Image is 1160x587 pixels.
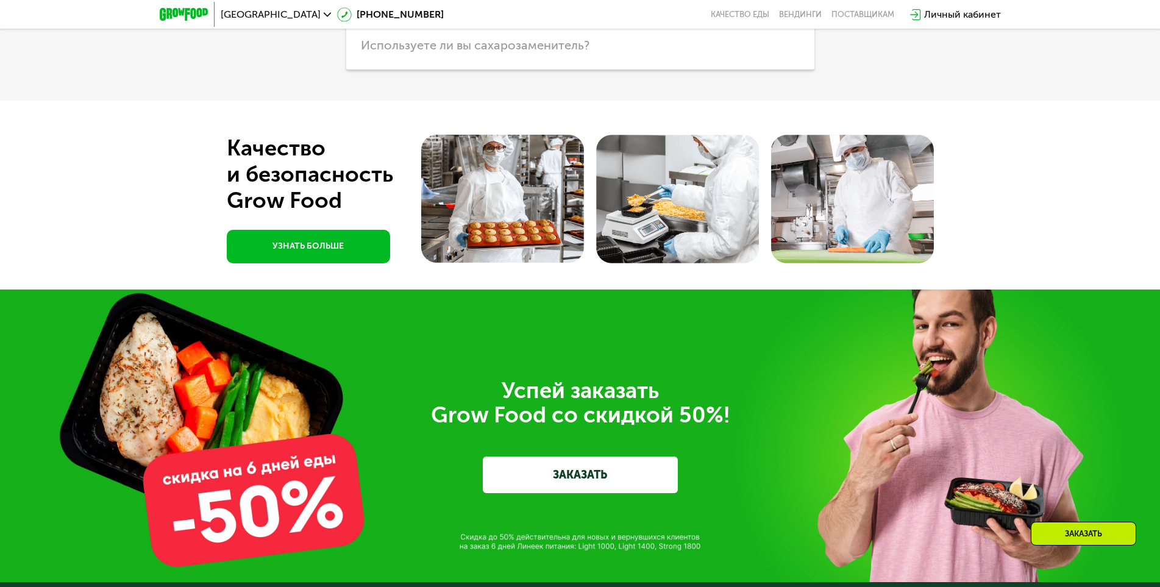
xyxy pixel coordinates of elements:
a: Вендинги [779,10,822,20]
div: Личный кабинет [924,7,1001,22]
a: [PHONE_NUMBER] [337,7,444,22]
a: ЗАКАЗАТЬ [483,457,678,493]
div: поставщикам [831,10,894,20]
div: Успей заказать Grow Food со скидкой 50%! [239,379,922,427]
a: УЗНАТЬ БОЛЬШЕ [227,230,390,263]
span: [GEOGRAPHIC_DATA] [221,10,321,20]
a: Качество еды [711,10,769,20]
div: Качество и безопасность Grow Food [227,135,438,213]
span: Используете ли вы сахарозаменитель? [361,38,589,52]
div: Заказать [1031,522,1136,546]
